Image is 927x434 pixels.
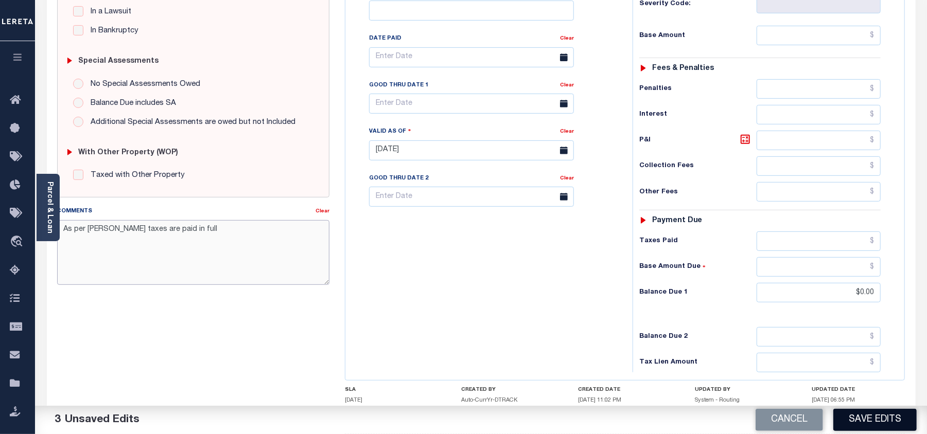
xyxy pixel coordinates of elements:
h6: P&I [639,133,757,148]
label: Good Thru Date 2 [369,174,428,183]
input: Enter Date [369,47,574,67]
h4: SLA [345,387,438,393]
h6: Collection Fees [639,162,757,170]
span: [DATE] [345,397,362,403]
input: Enter Date [369,94,574,114]
input: Enter Date [369,187,574,207]
h6: with Other Property (WOP) [78,149,178,157]
h5: [DATE] 06:55 PM [812,397,905,404]
h6: Tax Lien Amount [639,358,757,367]
input: $ [757,182,881,202]
input: $ [757,257,881,277]
input: $ [757,79,881,99]
input: $ [757,26,881,45]
span: 3 [55,414,61,425]
label: No Special Assessments Owed [85,79,200,91]
a: Clear [560,176,574,181]
span: Unsaved Edits [65,414,139,425]
a: Clear [316,209,329,214]
h5: [DATE] 11:02 PM [578,397,671,404]
h5: System - Routing [695,397,788,404]
h6: Penalties [639,85,757,93]
input: $ [757,283,881,302]
a: Clear [560,36,574,41]
input: $ [757,105,881,124]
label: Comments [57,207,93,216]
h4: CREATED DATE [578,387,671,393]
h6: Payment due [652,216,703,225]
label: Good Thru Date 1 [369,81,428,90]
a: Parcel & Loan [46,182,53,233]
label: Taxed with Other Property [85,170,185,182]
h6: Taxes Paid [639,237,757,245]
input: $ [757,131,881,150]
a: Clear [560,129,574,134]
h6: Balance Due 1 [639,288,757,297]
a: Clear [560,83,574,88]
input: $ [757,156,881,176]
label: Valid as Of [369,126,411,136]
label: Additional Special Assessments are owed but not Included [85,117,295,129]
label: Date Paid [369,34,401,43]
label: Balance Due includes SA [85,98,176,110]
h6: Fees & Penalties [652,64,714,73]
button: Save Edits [833,409,917,431]
h6: Other Fees [639,188,757,196]
i: travel_explore [10,236,26,249]
input: $ [757,353,881,372]
h6: Base Amount Due [639,263,757,271]
h6: Base Amount [639,32,757,40]
h6: Interest [639,111,757,119]
label: In a Lawsuit [85,6,131,18]
label: In Bankruptcy [85,25,138,37]
h6: Balance Due 2 [639,333,757,341]
h4: CREATED BY [462,387,555,393]
h4: UPDATED BY [695,387,788,393]
h4: UPDATED DATE [812,387,905,393]
h5: Auto-CurrYr-DTRACK [462,397,555,404]
button: Cancel [756,409,823,431]
input: $ [757,327,881,347]
input: Enter Date [369,140,574,160]
input: $ [757,231,881,251]
h6: Special Assessments [78,57,159,66]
